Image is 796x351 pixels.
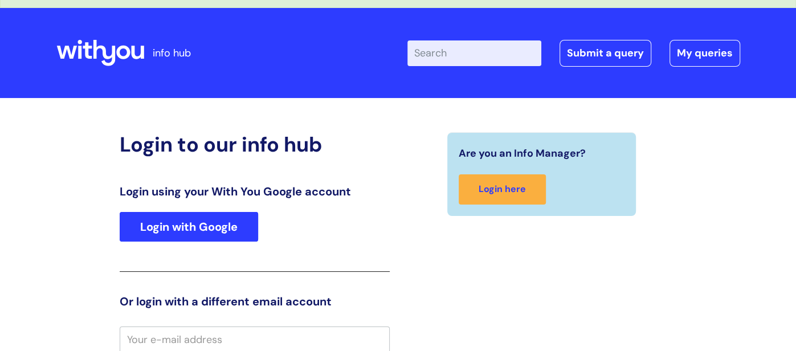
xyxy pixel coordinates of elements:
h3: Login using your With You Google account [120,185,390,198]
h3: Or login with a different email account [120,295,390,308]
a: Login with Google [120,212,258,242]
p: info hub [153,44,191,62]
input: Search [407,40,541,66]
a: Login here [459,174,546,205]
span: Are you an Info Manager? [459,144,586,162]
a: Submit a query [560,40,651,66]
a: My queries [670,40,740,66]
h2: Login to our info hub [120,132,390,157]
